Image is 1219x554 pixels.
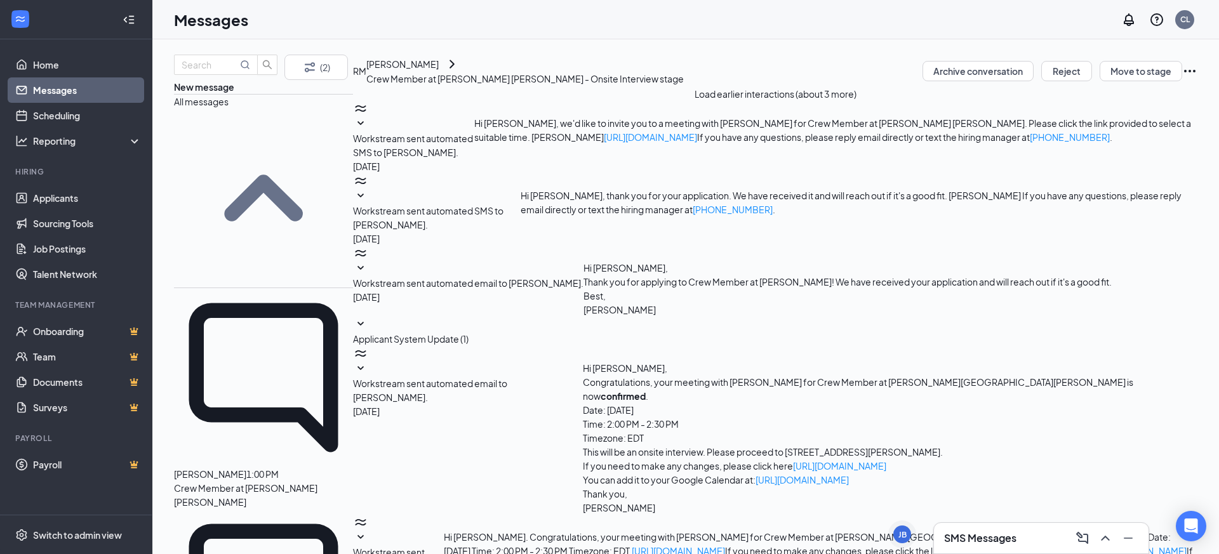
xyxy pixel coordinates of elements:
[174,96,229,107] span: All messages
[33,452,142,477] a: PayrollCrown
[174,288,353,467] svg: ChatInactive
[353,64,366,78] div: RM
[583,275,1112,289] p: Thank you for applying to Crew Member at [PERSON_NAME]! We have received your application and wil...
[583,445,1197,459] p: This will be an onsite interview. Please proceed to [STREET_ADDRESS][PERSON_NAME].
[174,481,353,509] p: Crew Member at [PERSON_NAME] [PERSON_NAME]
[15,135,28,147] svg: Analysis
[793,460,886,472] a: [URL][DOMAIN_NAME]
[353,173,368,188] svg: WorkstreamLogo
[353,317,368,332] svg: SmallChevronDown
[444,56,460,72] svg: ChevronRight
[33,236,142,261] a: Job Postings
[33,369,142,395] a: DocumentsCrown
[33,135,142,147] div: Reporting
[353,404,380,418] span: [DATE]
[521,190,1182,215] span: Hi [PERSON_NAME], thank you for your application. We have received it and will reach out if it's ...
[15,529,28,541] svg: Settings
[353,346,368,361] svg: WorkstreamLogo
[257,55,277,75] button: search
[246,467,279,481] p: 1:00 PM
[583,403,1197,445] p: Date: [DATE] Time: 2:00 PM - 2:30 PM Timezone: EDT
[583,501,1197,515] p: [PERSON_NAME]
[1180,14,1190,25] div: CL
[944,531,1016,545] h3: SMS Messages
[258,60,277,70] span: search
[33,395,142,420] a: SurveysCrown
[33,319,142,344] a: OnboardingCrown
[1118,528,1138,548] button: Minimize
[756,474,849,485] a: [URL][DOMAIN_NAME]
[583,289,1112,303] p: Best,
[174,9,248,30] h1: Messages
[1182,63,1197,79] svg: Ellipses
[1075,531,1090,546] svg: ComposeMessage
[353,361,368,376] svg: SmallChevronDown
[33,261,142,287] a: Talent Network
[33,77,142,103] a: Messages
[33,344,142,369] a: TeamCrown
[353,133,473,158] span: Workstream sent automated SMS to [PERSON_NAME].
[174,80,234,94] button: New message
[240,60,250,70] svg: MagnifyingGlass
[601,390,646,402] b: confirmed
[693,204,773,215] a: [PHONE_NUMBER]
[353,159,380,173] span: [DATE]
[353,317,469,346] button: SmallChevronDownApplicant System Update (1)
[1100,61,1182,81] button: Move to stage
[174,468,246,480] span: [PERSON_NAME]
[353,205,503,230] span: Workstream sent automated SMS to [PERSON_NAME].
[1072,528,1093,548] button: ComposeMessage
[1098,531,1113,546] svg: ChevronUp
[182,58,237,72] input: Search
[1041,61,1092,81] button: Reject
[583,375,1197,403] p: Congratulations, your meeting with [PERSON_NAME] for Crew Member at [PERSON_NAME][GEOGRAPHIC_DATA...
[923,61,1034,81] button: Archive conversation
[33,211,142,236] a: Sourcing Tools
[302,60,317,75] svg: Filter
[583,361,1197,375] p: Hi [PERSON_NAME],
[583,459,1197,473] p: If you need to make any changes, please click here
[1121,531,1136,546] svg: Minimize
[1095,528,1116,548] button: ChevronUp
[123,13,135,26] svg: Collapse
[366,57,439,71] div: [PERSON_NAME]
[33,52,142,77] a: Home
[33,103,142,128] a: Scheduling
[1176,511,1206,541] div: Open Intercom Messenger
[366,72,684,86] p: Crew Member at [PERSON_NAME] [PERSON_NAME] - Onsite Interview stage
[353,333,469,345] span: Applicant System Update (1)
[353,188,368,204] svg: SmallChevronDown
[604,131,697,143] a: [URL][DOMAIN_NAME]
[353,261,368,276] svg: SmallChevronDown
[583,261,1112,275] p: Hi [PERSON_NAME],
[353,101,368,116] svg: WorkstreamLogo
[583,303,1112,317] p: [PERSON_NAME]
[174,109,353,287] svg: SmallChevronUp
[33,529,122,541] div: Switch to admin view
[583,487,1197,501] p: Thank you,
[583,473,1197,487] p: You can add it to your Google Calendar at:
[353,378,507,403] span: Workstream sent automated email to [PERSON_NAME].
[33,185,142,211] a: Applicants
[353,246,368,261] svg: WorkstreamLogo
[898,529,907,540] div: JB
[14,13,27,25] svg: WorkstreamLogo
[353,116,368,131] svg: SmallChevronDown
[353,232,380,246] span: [DATE]
[15,433,139,444] div: Payroll
[15,300,139,310] div: Team Management
[1030,131,1110,143] a: [PHONE_NUMBER]
[284,55,348,80] button: Filter (2)
[353,515,368,530] svg: WorkstreamLogo
[353,290,380,304] span: [DATE]
[353,277,583,289] span: Workstream sent automated email to [PERSON_NAME].
[695,87,856,101] button: Load earlier interactions (about 3 more)
[1121,12,1136,27] svg: Notifications
[474,117,1191,143] span: Hi [PERSON_NAME], we'd like to invite you to a meeting with [PERSON_NAME] for Crew Member at [PER...
[1149,12,1164,27] svg: QuestionInfo
[15,166,139,177] div: Hiring
[353,530,368,545] svg: SmallChevronDown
